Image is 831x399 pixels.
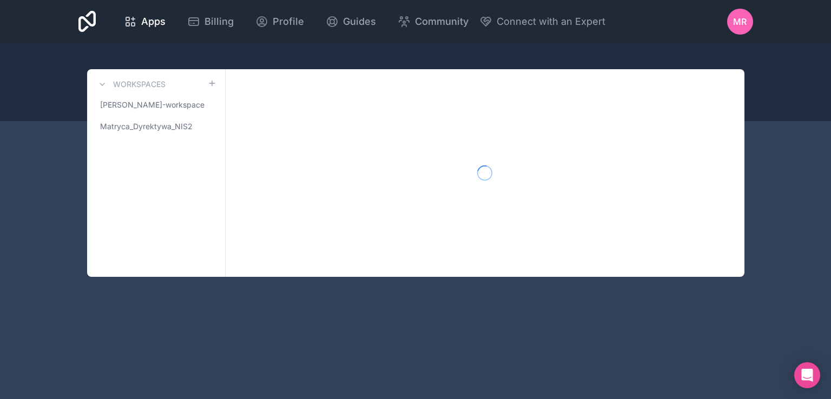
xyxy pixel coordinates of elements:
a: Workspaces [96,78,166,91]
span: [PERSON_NAME]-workspace [100,99,205,110]
a: Guides [317,10,385,34]
h3: Workspaces [113,79,166,90]
span: Profile [273,14,304,29]
button: Connect with an Expert [479,14,605,29]
span: Matryca_Dyrektywa_NIS2 [100,121,193,132]
a: [PERSON_NAME]-workspace [96,95,216,115]
span: Community [415,14,469,29]
span: MR [733,15,747,28]
a: Billing [179,10,242,34]
span: Billing [205,14,234,29]
a: Matryca_Dyrektywa_NIS2 [96,117,216,136]
a: Community [389,10,477,34]
span: Guides [343,14,376,29]
div: Open Intercom Messenger [794,362,820,388]
span: Apps [141,14,166,29]
span: Connect with an Expert [497,14,605,29]
a: Profile [247,10,313,34]
a: Apps [115,10,174,34]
